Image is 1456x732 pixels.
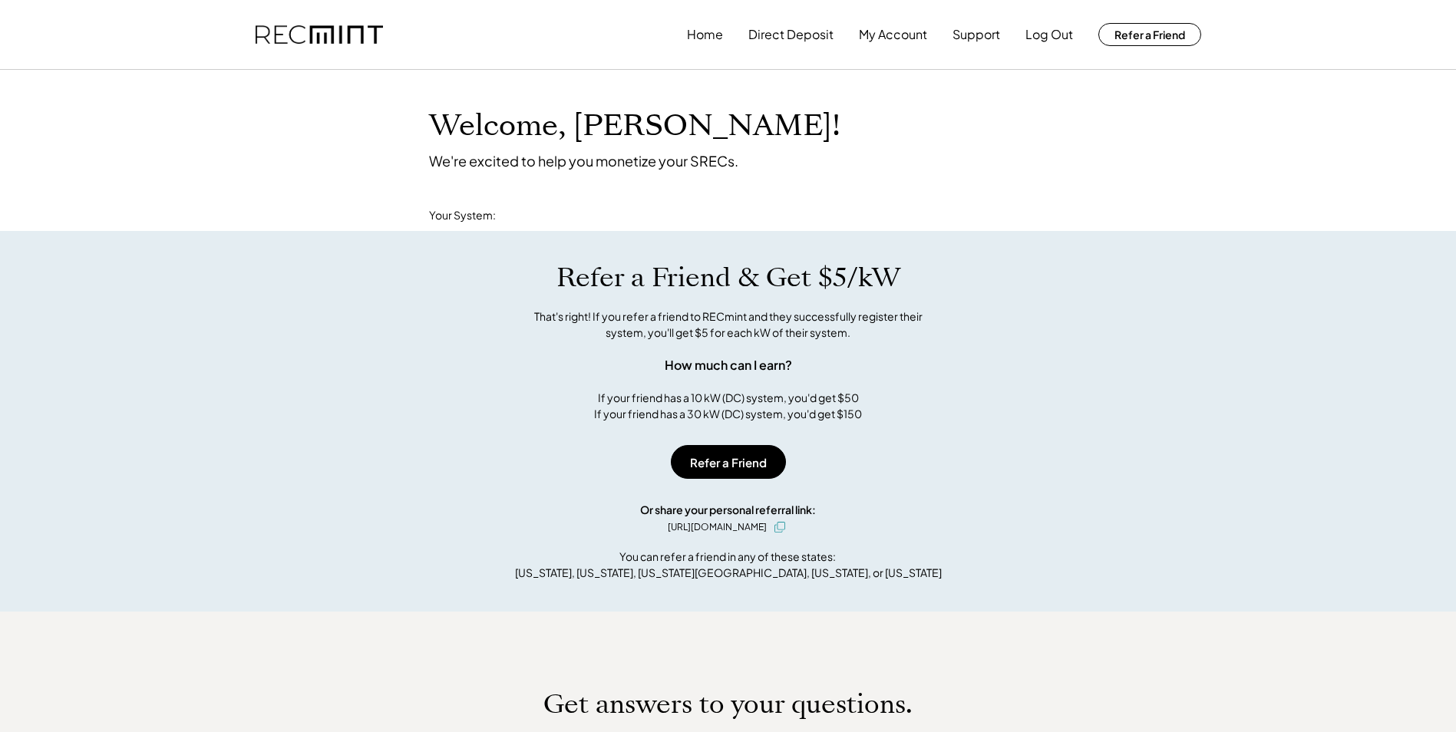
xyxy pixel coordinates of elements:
h1: Get answers to your questions. [543,688,913,720]
button: Support [953,19,1000,50]
div: You can refer a friend in any of these states: [US_STATE], [US_STATE], [US_STATE][GEOGRAPHIC_DATA... [515,549,942,581]
div: How much can I earn? [665,356,792,374]
button: click to copy [771,518,789,536]
button: Refer a Friend [1098,23,1201,46]
button: Home [687,19,723,50]
button: Direct Deposit [748,19,834,50]
button: Log Out [1025,19,1073,50]
div: Your System: [429,208,496,223]
button: My Account [859,19,927,50]
div: If your friend has a 10 kW (DC) system, you'd get $50 If your friend has a 30 kW (DC) system, you... [594,390,862,422]
h1: Refer a Friend & Get $5/kW [556,262,900,294]
button: Refer a Friend [671,445,786,479]
h1: Welcome, [PERSON_NAME]! [429,108,840,144]
div: Or share your personal referral link: [640,502,816,518]
div: We're excited to help you monetize your SRECs. [429,152,738,170]
div: That's right! If you refer a friend to RECmint and they successfully register their system, you'l... [517,308,939,341]
div: [URL][DOMAIN_NAME] [668,520,767,534]
img: recmint-logotype%403x.png [256,25,383,45]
